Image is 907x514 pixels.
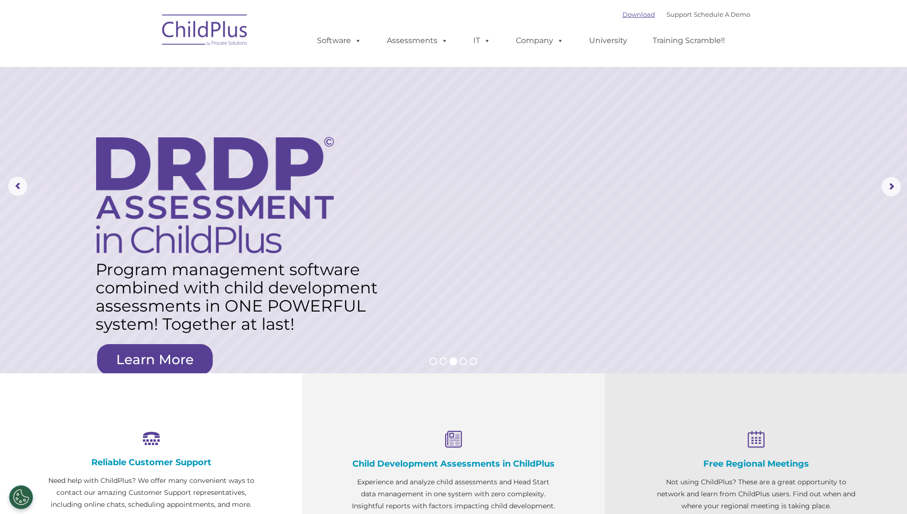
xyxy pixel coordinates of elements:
a: Learn More [97,344,213,375]
rs-layer: Program management software combined with child development assessments in ONE POWERFUL system! T... [96,260,386,333]
font: | [623,11,750,18]
h4: Reliable Customer Support [48,457,254,468]
span: Last name [133,63,162,70]
img: ChildPlus by Procare Solutions [157,8,253,56]
p: Not using ChildPlus? These are a great opportunity to network and learn from ChildPlus users. Fin... [653,476,859,512]
a: Download [623,11,655,18]
p: Need help with ChildPlus? We offer many convenient ways to contact our amazing Customer Support r... [48,475,254,511]
a: Schedule A Demo [694,11,750,18]
h4: Child Development Assessments in ChildPlus [350,458,557,469]
span: Phone number [133,102,174,110]
button: Cookies Settings [9,485,33,509]
a: Support [667,11,692,18]
a: University [579,31,637,50]
a: IT [464,31,500,50]
a: Company [506,31,573,50]
a: Training Scramble!! [643,31,734,50]
p: Experience and analyze child assessments and Head Start data management in one system with zero c... [350,476,557,512]
a: Software [307,31,371,50]
a: Assessments [377,31,458,50]
img: DRDP Assessment in ChildPlus [96,137,334,253]
h4: Free Regional Meetings [653,458,859,469]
